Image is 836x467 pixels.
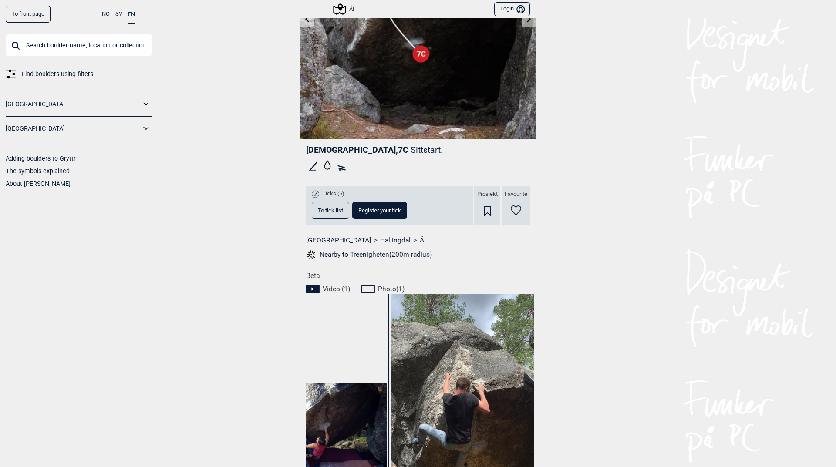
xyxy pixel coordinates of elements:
[323,285,350,293] span: Video ( 1 )
[115,6,122,23] button: SV
[318,208,343,213] span: To tick list
[6,34,152,57] input: Search boulder name, location or collection
[6,98,141,111] a: [GEOGRAPHIC_DATA]
[420,236,426,245] a: Ål
[352,202,407,219] button: Register your tick
[6,122,141,135] a: [GEOGRAPHIC_DATA]
[306,249,432,260] button: Nearby to Treenigheten(200m radius)
[102,6,110,23] button: NO
[128,6,135,24] button: EN
[322,190,344,198] span: Ticks (5)
[6,68,152,81] a: Find boulders using filters
[306,236,530,245] nav: > >
[6,168,70,175] a: The symbols explained
[378,285,405,293] span: Photo ( 1 )
[474,186,500,225] div: Prosjekt
[312,202,349,219] button: To tick list
[6,155,76,162] a: Adding boulders to Gryttr
[306,145,408,155] span: [DEMOGRAPHIC_DATA] , 7C
[306,236,371,245] a: [GEOGRAPHIC_DATA]
[22,68,93,81] span: Find boulders using filters
[6,180,71,187] a: About [PERSON_NAME]
[6,6,51,23] a: To front page
[411,145,443,155] p: Sittstart.
[358,208,401,213] span: Register your tick
[380,236,411,245] a: Hallingdal
[334,4,354,14] div: Ål
[505,191,527,198] span: Favourite
[494,2,530,17] button: Login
